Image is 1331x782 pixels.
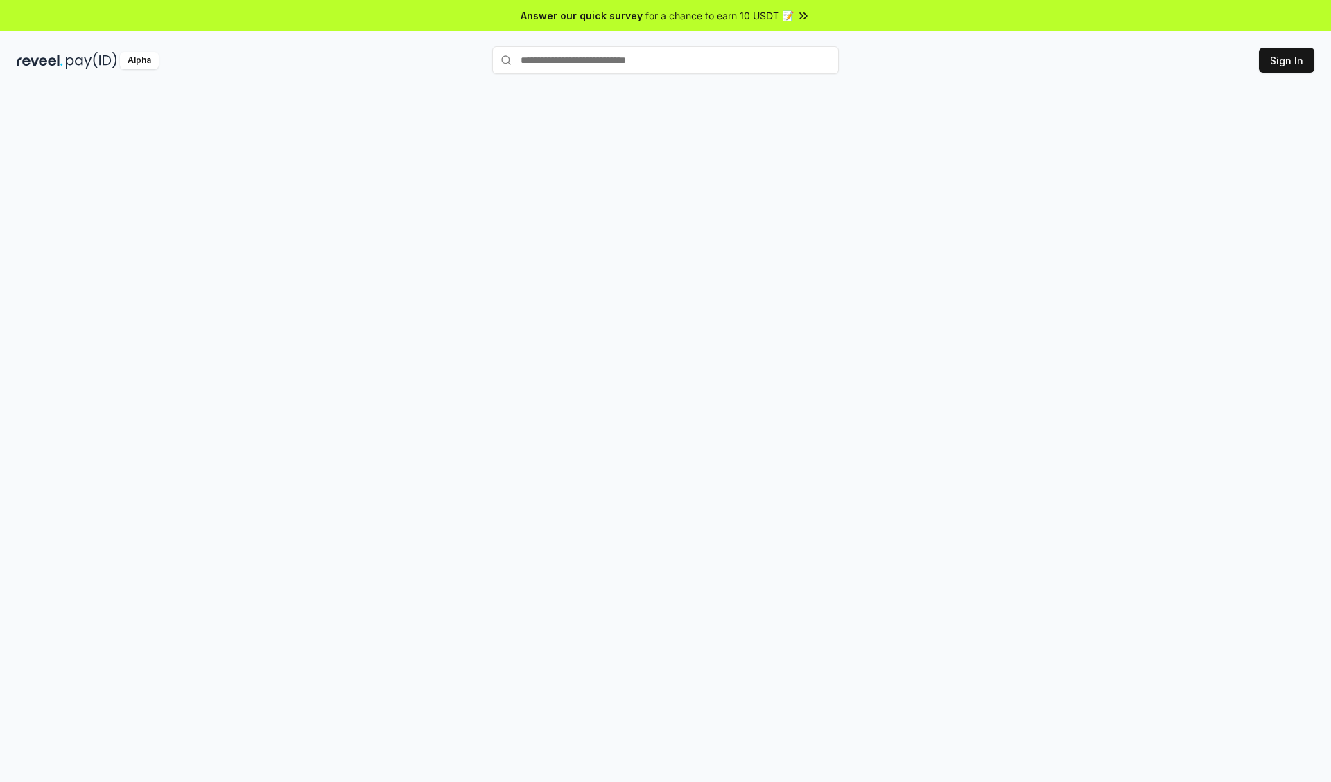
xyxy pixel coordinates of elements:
div: Alpha [120,52,159,69]
img: reveel_dark [17,52,63,69]
span: Answer our quick survey [521,8,643,23]
button: Sign In [1259,48,1314,73]
span: for a chance to earn 10 USDT 📝 [645,8,794,23]
img: pay_id [66,52,117,69]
